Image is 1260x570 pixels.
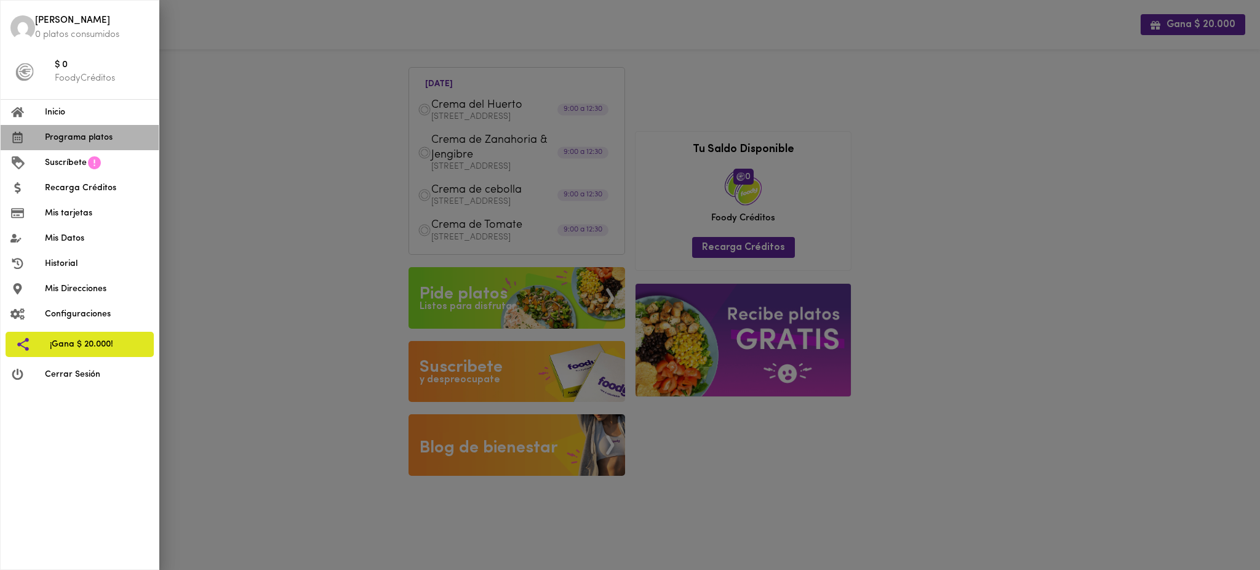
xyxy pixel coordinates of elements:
[45,283,149,295] span: Mis Direcciones
[45,308,149,321] span: Configuraciones
[35,14,149,28] span: [PERSON_NAME]
[45,182,149,195] span: Recarga Créditos
[55,58,149,73] span: $ 0
[45,232,149,245] span: Mis Datos
[45,207,149,220] span: Mis tarjetas
[55,72,149,85] p: FoodyCréditos
[45,131,149,144] span: Programa platos
[15,63,34,81] img: foody-creditos-black.png
[50,338,144,351] span: ¡Gana $ 20.000!
[35,28,149,41] p: 0 platos consumidos
[45,106,149,119] span: Inicio
[1189,499,1248,558] iframe: Messagebird Livechat Widget
[45,156,87,169] span: Suscríbete
[45,257,149,270] span: Historial
[45,368,149,381] span: Cerrar Sesión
